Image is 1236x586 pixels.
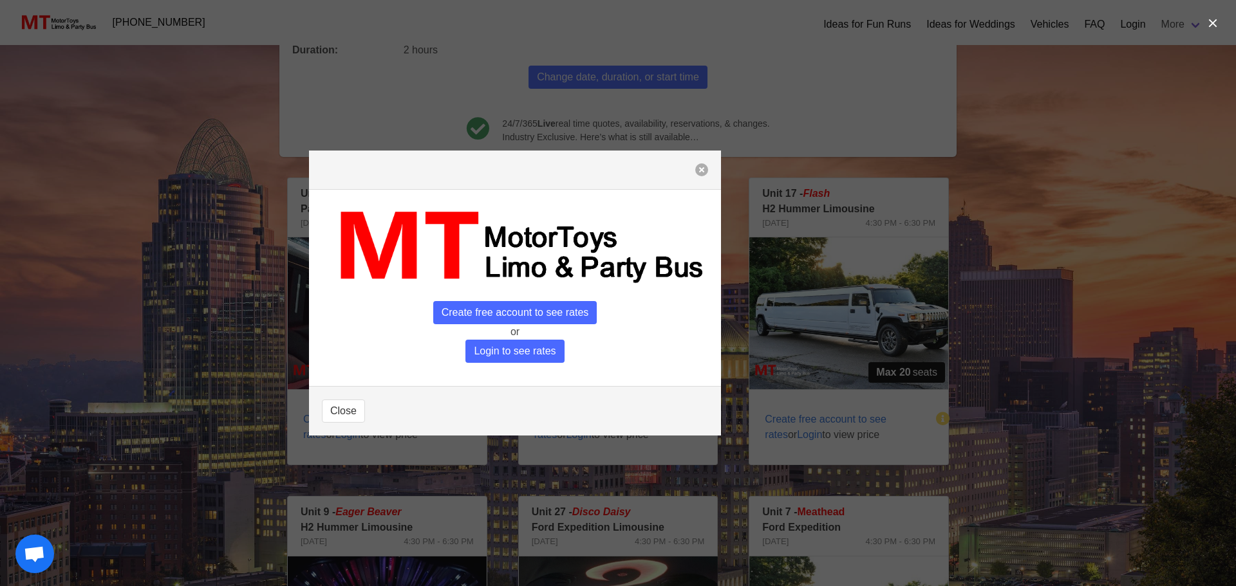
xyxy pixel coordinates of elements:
img: MT_logo_name.png [322,203,708,291]
span: Login to see rates [465,340,564,363]
a: Open chat [15,535,54,573]
span: Close [330,403,357,419]
p: or [322,324,708,340]
span: Create free account to see rates [433,301,597,324]
button: Close [322,399,365,423]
